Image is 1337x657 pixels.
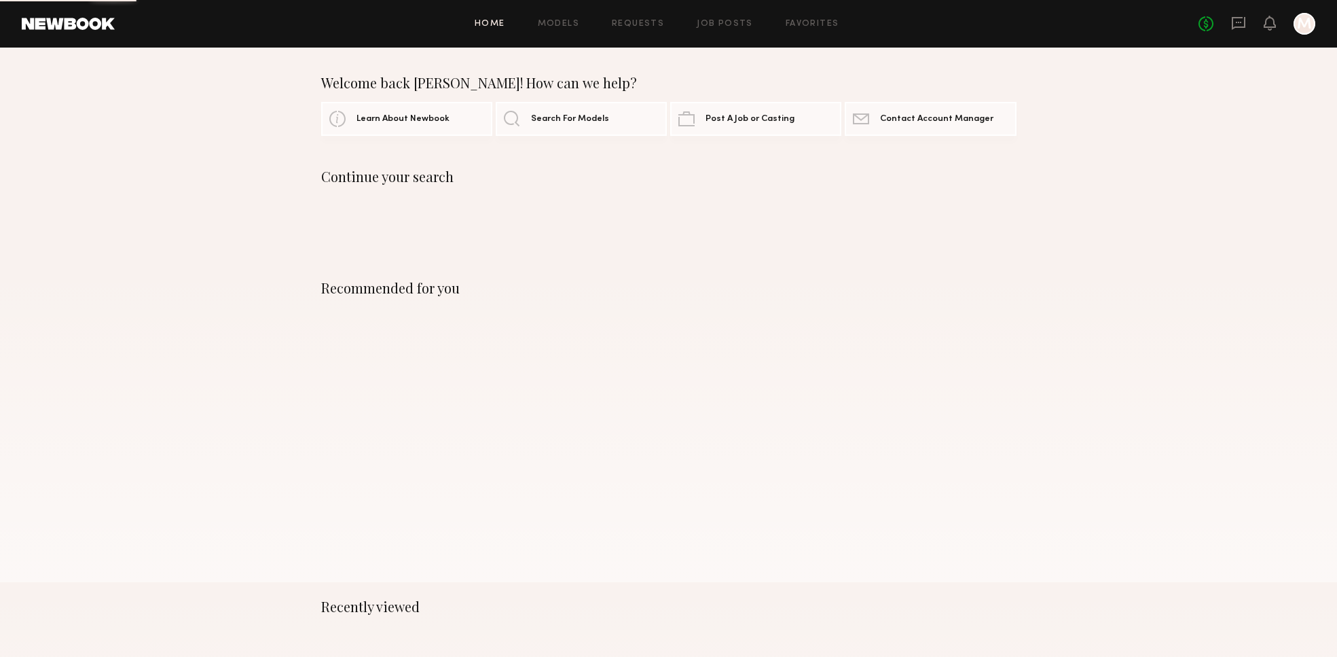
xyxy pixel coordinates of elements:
a: Models [538,20,579,29]
a: Job Posts [697,20,753,29]
span: Learn About Newbook [356,115,450,124]
a: Post A Job or Casting [670,102,841,136]
div: Recently viewed [321,599,1017,615]
a: Search For Models [496,102,667,136]
a: M [1294,13,1315,35]
span: Post A Job or Casting [706,115,794,124]
span: Search For Models [531,115,609,124]
div: Continue your search [321,168,1017,185]
a: Favorites [786,20,839,29]
a: Learn About Newbook [321,102,492,136]
div: Recommended for you [321,280,1017,296]
span: Contact Account Manager [880,115,993,124]
a: Requests [612,20,664,29]
div: Welcome back [PERSON_NAME]! How can we help? [321,75,1017,91]
a: Contact Account Manager [845,102,1016,136]
a: Home [475,20,505,29]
